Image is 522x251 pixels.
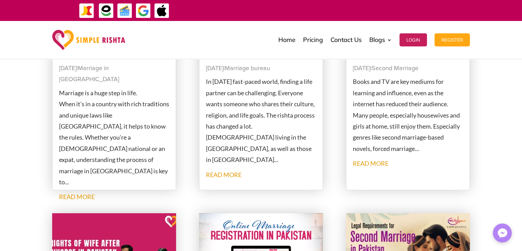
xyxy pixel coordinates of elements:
a: read more [206,171,242,178]
a: Home [278,23,295,57]
img: GooglePay-icon [136,3,151,19]
span: [DATE] [353,65,370,72]
a: Second Marriage [372,65,418,72]
button: Register [434,33,470,46]
a: Login [399,23,427,57]
p: In [DATE] fast-paced world, finding a life partner can be challenging. Everyone wants someone who... [206,76,316,165]
img: Credit Cards [117,3,132,19]
img: ApplePay-icon [154,3,170,19]
a: Marriage bureau [225,65,270,72]
p: Books and TV are key mediums for learning and influence, even as the internet has reduced their a... [353,76,463,154]
a: Pricing [303,23,323,57]
p: | [206,63,316,74]
a: read more [353,160,388,167]
a: Contact Us [330,23,362,57]
p: | [353,63,463,74]
button: Login [399,33,427,46]
span: [DATE] [59,65,77,72]
a: Register [434,23,470,57]
img: EasyPaisa-icon [98,3,114,19]
a: read more [59,193,95,200]
a: Marriage in [GEOGRAPHIC_DATA] [59,65,119,83]
span: [DATE] [206,65,223,72]
img: JazzCash-icon [79,3,94,19]
a: Blogs [369,23,392,57]
p: Marriage is a huge step in life. When it's in a country with rich traditions and unique laws like... [59,87,169,188]
img: Messenger [496,226,509,240]
p: | [59,63,169,85]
